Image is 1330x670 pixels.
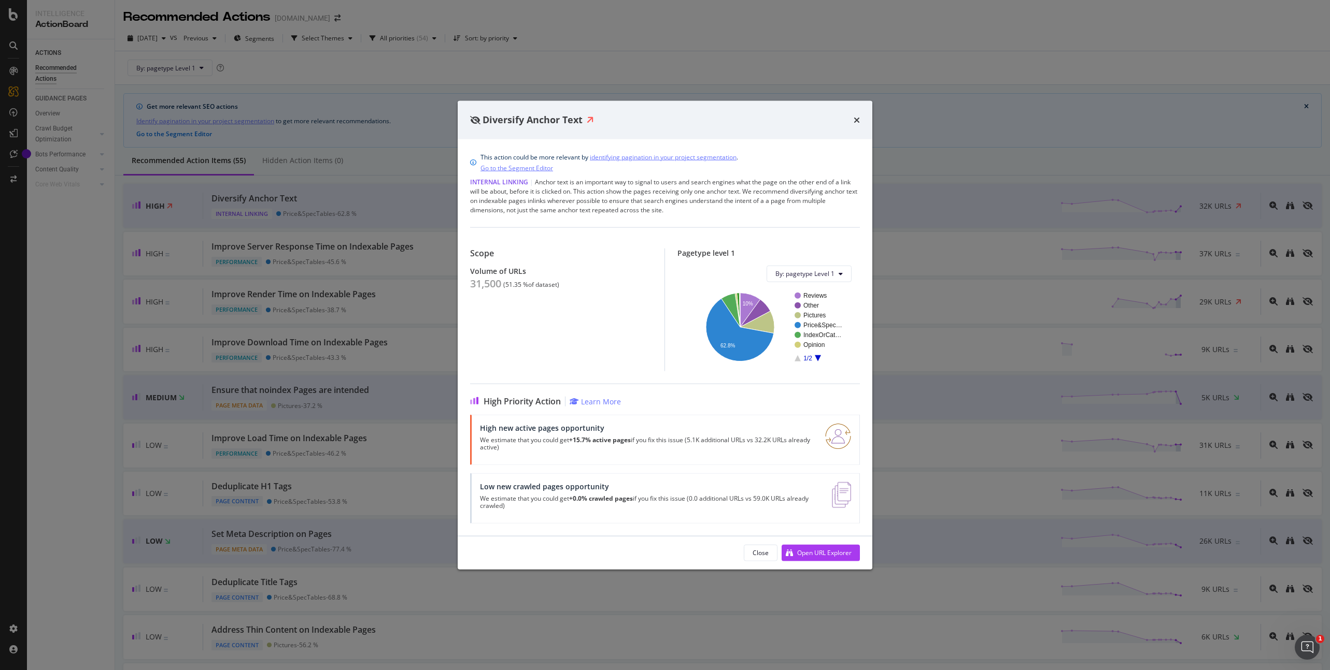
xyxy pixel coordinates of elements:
[480,162,553,173] a: Go to the Segment Editor
[590,151,737,162] a: identifying pagination in your project segmentation
[569,435,631,444] strong: +15.7% active pages
[767,265,852,282] button: By: pagetype Level 1
[470,266,652,275] div: Volume of URLs
[803,341,825,348] text: Opinion
[803,312,826,319] text: Pictures
[775,269,834,278] span: By: pagetype Level 1
[484,396,561,406] span: High Priority Action
[483,113,583,126] span: Diversify Anchor Text
[503,281,559,288] div: ( 51.35 % of dataset )
[480,423,813,432] div: High new active pages opportunity
[720,343,735,348] text: 62.8%
[803,331,841,339] text: IndexOrCat…
[686,290,852,362] svg: A chart.
[744,544,777,561] button: Close
[677,248,860,257] div: Pagetype level 1
[470,151,860,173] div: info banner
[782,544,860,561] button: Open URL Explorer
[470,248,652,258] div: Scope
[570,396,621,406] a: Learn More
[803,322,842,329] text: Price&Spec…
[797,548,852,557] div: Open URL Explorer
[743,301,753,307] text: 10%
[470,177,528,186] span: Internal Linking
[803,355,812,362] text: 1/2
[480,494,819,509] p: We estimate that you could get if you fix this issue (0.0 additional URLs vs 59.0K URLs already c...
[470,116,480,124] div: eye-slash
[470,177,860,214] div: Anchor text is an important way to signal to users and search engines what the page on the other ...
[854,113,860,127] div: times
[569,493,633,502] strong: +0.0% crawled pages
[458,101,872,570] div: modal
[480,482,819,490] div: Low new crawled pages opportunity
[581,396,621,406] div: Learn More
[530,177,533,186] span: |
[1316,635,1324,643] span: 1
[753,548,769,557] div: Close
[470,277,501,289] div: 31,500
[480,151,738,173] div: This action could be more relevant by .
[832,482,851,507] img: e5DMFwAAAABJRU5ErkJggg==
[803,302,819,309] text: Other
[825,423,851,449] img: RO06QsNG.png
[803,292,827,299] text: Reviews
[480,436,813,450] p: We estimate that you could get if you fix this issue (5.1K additional URLs vs 32.2K URLs already ...
[1295,635,1320,660] iframe: Intercom live chat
